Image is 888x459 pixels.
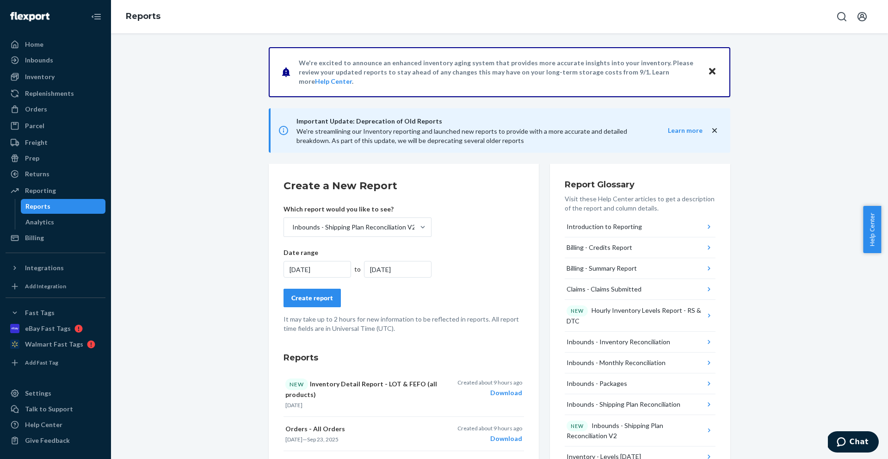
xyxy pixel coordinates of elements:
p: NEW [571,422,584,430]
div: Home [25,40,43,49]
a: Walmart Fast Tags [6,337,105,352]
h3: Report Glossary [565,179,715,191]
time: [DATE] [285,436,302,443]
button: Integrations [6,261,105,275]
div: eBay Fast Tags [25,324,71,333]
div: Add Fast Tag [25,359,58,366]
div: to [351,265,364,274]
button: Inbounds - Inventory Reconciliation [565,332,715,353]
button: Close [706,65,718,79]
div: Hourly Inventory Levels Report - RS & DTC [567,305,705,326]
button: Give Feedback [6,433,105,448]
a: Prep [6,151,105,166]
button: NEWInbounds - Shipping Plan Reconciliation V2 [565,415,715,447]
button: Fast Tags [6,305,105,320]
button: Help Center [863,206,881,253]
button: Billing - Summary Report [565,258,715,279]
a: Add Fast Tag [6,355,105,370]
a: Help Center [6,417,105,432]
div: Inbounds - Inventory Reconciliation [567,337,670,347]
div: Reporting [25,186,56,195]
a: Billing [6,230,105,245]
div: Give Feedback [25,436,70,445]
button: close [710,126,719,136]
p: It may take up to 2 hours for new information to be reflected in reports. All report time fields ... [284,315,524,333]
p: Inventory Detail Report - LOT & FEFO (all products) [285,378,442,399]
div: Integrations [25,263,64,273]
div: [DATE] [284,261,351,278]
div: Inventory [25,72,55,81]
div: Download [457,434,522,443]
div: Analytics [25,217,54,227]
button: Inbounds - Shipping Plan Reconciliation [565,394,715,415]
div: Replenishments [25,89,74,98]
div: Fast Tags [25,308,55,317]
button: NEWHourly Inventory Levels Report - RS & DTC [565,300,715,332]
span: We're streamlining our Inventory reporting and launched new reports to provide with a more accura... [296,127,627,144]
div: Inbounds - Shipping Plan Reconciliation V2 [567,421,705,441]
div: Billing [25,233,44,242]
div: Walmart Fast Tags [25,340,83,349]
button: Open account menu [853,7,871,26]
div: Reports [25,202,50,211]
p: Visit these Help Center articles to get a description of the report and column details. [565,194,715,213]
button: NEWInventory Detail Report - LOT & FEFO (all products)[DATE]Created about 9 hours agoDownload [284,371,524,417]
a: Orders [6,102,105,117]
time: Sep 23, 2025 [307,436,339,443]
h3: Reports [284,352,524,364]
div: Create report [291,293,333,303]
button: Close Navigation [87,7,105,26]
p: We're excited to announce an enhanced inventory aging system that provides more accurate insights... [299,58,699,86]
div: Returns [25,169,49,179]
a: Returns [6,167,105,181]
span: Important Update: Deprecation of Old Reports [296,116,649,127]
time: [DATE] [285,402,302,409]
div: NEW [285,378,308,390]
div: Settings [25,389,51,398]
p: NEW [571,307,584,315]
div: Inbounds - Packages [567,379,627,388]
a: Add Integration [6,279,105,294]
a: Analytics [21,215,106,229]
button: Orders - All Orders[DATE]—Sep 23, 2025Created about 9 hours agoDownload [284,417,524,451]
a: Freight [6,135,105,150]
button: Create report [284,289,341,307]
p: Created about 9 hours ago [457,424,522,432]
a: Inbounds [6,53,105,68]
a: Reporting [6,183,105,198]
ol: breadcrumbs [118,3,168,30]
button: Claims - Claims Submitted [565,279,715,300]
a: Replenishments [6,86,105,101]
iframe: Opens a widget where you can chat to one of our agents [828,431,879,454]
button: Open Search Box [832,7,851,26]
a: Reports [126,11,160,21]
div: Inbounds [25,56,53,65]
div: [DATE] [364,261,432,278]
a: Home [6,37,105,52]
button: Introduction to Reporting [565,217,715,237]
button: Billing - Credits Report [565,237,715,258]
a: Inventory [6,69,105,84]
p: — [285,435,442,443]
div: Prep [25,154,39,163]
div: Freight [25,138,48,147]
h2: Create a New Report [284,179,524,193]
div: Inbounds - Monthly Reconciliation [567,358,666,367]
a: Settings [6,386,105,401]
button: Learn more [649,126,703,135]
div: Billing - Credits Report [567,243,632,252]
div: Orders [25,105,47,114]
div: Parcel [25,121,44,130]
a: Help Center [315,77,352,85]
div: Add Integration [25,282,66,290]
div: Billing - Summary Report [567,264,637,273]
div: Inbounds - Shipping Plan Reconciliation V2 [292,223,416,232]
div: Claims - Claims Submitted [567,285,641,294]
p: Orders - All Orders [285,424,442,434]
img: Flexport logo [10,12,49,21]
a: eBay Fast Tags [6,321,105,336]
a: Parcel [6,118,105,133]
button: Inbounds - Monthly Reconciliation [565,353,715,373]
